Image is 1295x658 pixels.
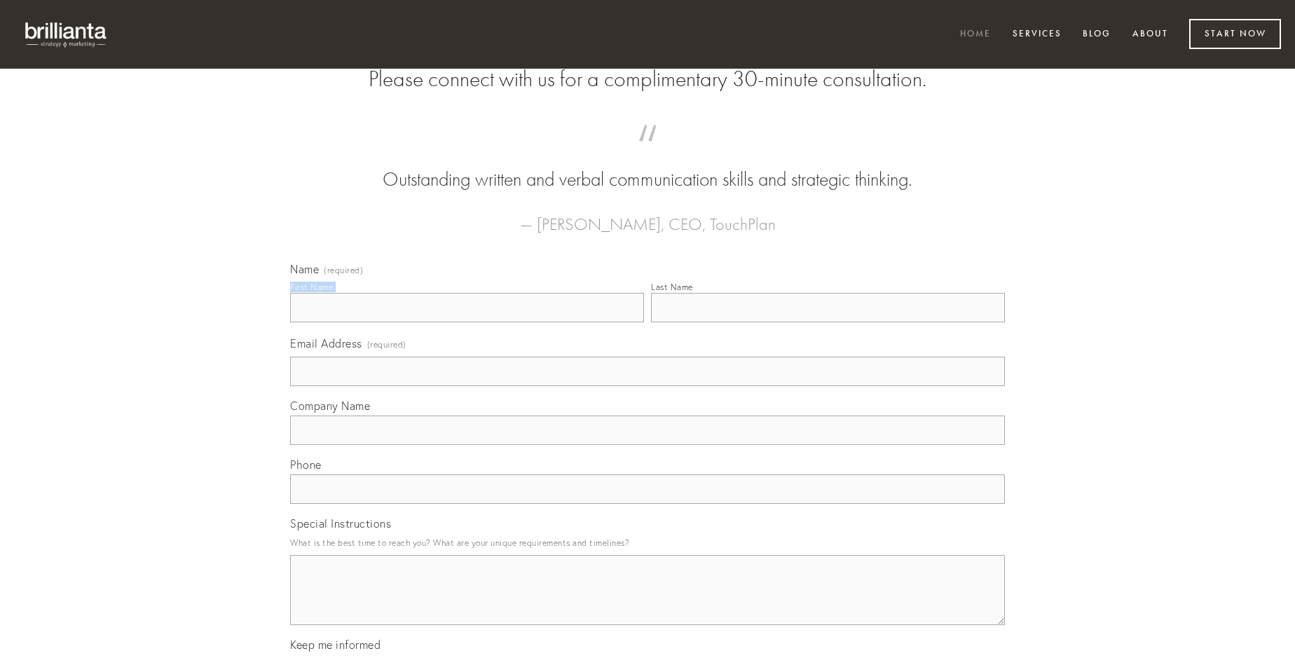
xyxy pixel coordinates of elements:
[1123,23,1177,46] a: About
[290,458,322,472] span: Phone
[313,193,982,238] figcaption: — [PERSON_NAME], CEO, TouchPlan
[290,66,1005,92] h2: Please connect with us for a complimentary 30-minute consultation.
[290,533,1005,552] p: What is the best time to reach you? What are your unique requirements and timelines?
[324,266,363,275] span: (required)
[951,23,1000,46] a: Home
[290,516,391,530] span: Special Instructions
[1074,23,1120,46] a: Blog
[290,262,319,276] span: Name
[14,14,119,55] img: brillianta - research, strategy, marketing
[313,139,982,193] blockquote: Outstanding written and verbal communication skills and strategic thinking.
[290,336,362,350] span: Email Address
[290,638,381,652] span: Keep me informed
[290,282,333,292] div: First Name
[651,282,693,292] div: Last Name
[1003,23,1071,46] a: Services
[313,139,982,166] span: “
[290,399,370,413] span: Company Name
[1189,19,1281,49] a: Start Now
[367,335,406,354] span: (required)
